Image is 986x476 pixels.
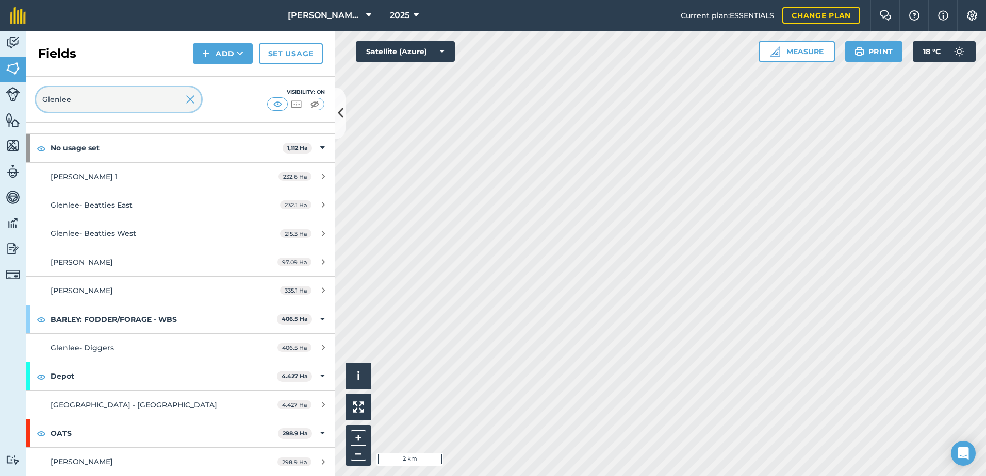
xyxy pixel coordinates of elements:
[854,45,864,58] img: svg+xml;base64,PHN2ZyB4bWxucz0iaHR0cDovL3d3dy53My5vcmcvMjAwMC9zdmciIHdpZHRoPSIxOSIgaGVpZ2h0PSIyNC...
[26,163,335,191] a: [PERSON_NAME] 1232.6 Ha
[51,305,277,333] strong: BARLEY: FODDER/FORAGE - WBS
[26,334,335,362] a: Glenlee- Diggers406.5 Ha
[351,430,366,446] button: +
[26,362,335,390] div: Depot4.427 Ha
[845,41,903,62] button: Print
[949,41,969,62] img: svg+xml;base64,PD94bWwgdmVyc2lvbj0iMS4wIiBlbmNvZGluZz0idXRmLTgiPz4KPCEtLSBHZW5lcmF0b3I6IEFkb2JlIE...
[26,191,335,219] a: Glenlee- Beatties East232.1 Ha
[51,134,283,162] strong: No usage set
[202,47,209,60] img: svg+xml;base64,PHN2ZyB4bWxucz0iaHR0cDovL3d3dy53My5vcmcvMjAwMC9zdmciIHdpZHRoPSIxNCIgaGVpZ2h0PSIyNC...
[51,286,113,295] span: [PERSON_NAME]
[288,9,362,22] span: [PERSON_NAME] ASAHI PADDOCKS
[267,88,325,96] div: Visibility: On
[6,138,20,154] img: svg+xml;base64,PHN2ZyB4bWxucz0iaHR0cDovL3d3dy53My5vcmcvMjAwMC9zdmciIHdpZHRoPSI1NiIgaGVpZ2h0PSI2MC...
[51,258,113,267] span: [PERSON_NAME]
[282,372,308,380] strong: 4.427 Ha
[6,215,20,231] img: svg+xml;base64,PD94bWwgdmVyc2lvbj0iMS4wIiBlbmNvZGluZz0idXRmLTgiPz4KPCEtLSBHZW5lcmF0b3I6IEFkb2JlIE...
[51,200,133,210] span: Glenlee- Beatties East
[6,267,20,282] img: svg+xml;base64,PD94bWwgdmVyc2lvbj0iMS4wIiBlbmNvZGluZz0idXRmLTgiPz4KPCEtLSBHZW5lcmF0b3I6IEFkb2JlIE...
[26,134,335,162] div: No usage set1,112 Ha
[51,400,217,410] span: [GEOGRAPHIC_DATA] - [GEOGRAPHIC_DATA]
[290,99,303,109] img: svg+xml;base64,PHN2ZyB4bWxucz0iaHR0cDovL3d3dy53My5vcmcvMjAwMC9zdmciIHdpZHRoPSI1MCIgaGVpZ2h0PSI0MC...
[759,41,835,62] button: Measure
[26,248,335,276] a: [PERSON_NAME]97.09 Ha
[6,190,20,205] img: svg+xml;base64,PD94bWwgdmVyc2lvbj0iMS4wIiBlbmNvZGluZz0idXRmLTgiPz4KPCEtLSBHZW5lcmF0b3I6IEFkb2JlIE...
[51,229,136,238] span: Glenlee- Beatties West
[913,41,976,62] button: 18 °C
[277,457,311,466] span: 298.9 Ha
[782,7,860,24] a: Change plan
[37,313,46,326] img: svg+xml;base64,PHN2ZyB4bWxucz0iaHR0cDovL3d3dy53My5vcmcvMjAwMC9zdmciIHdpZHRoPSIxOCIgaGVpZ2h0PSIyNC...
[26,448,335,475] a: [PERSON_NAME]298.9 Ha
[282,315,308,322] strong: 406.5 Ha
[6,112,20,128] img: svg+xml;base64,PHN2ZyB4bWxucz0iaHR0cDovL3d3dy53My5vcmcvMjAwMC9zdmciIHdpZHRoPSI1NiIgaGVpZ2h0PSI2MC...
[10,7,26,24] img: fieldmargin Logo
[681,10,774,21] span: Current plan : ESSENTIALS
[186,93,195,106] img: svg+xml;base64,PHN2ZyB4bWxucz0iaHR0cDovL3d3dy53My5vcmcvMjAwMC9zdmciIHdpZHRoPSIyMiIgaGVpZ2h0PSIzMC...
[26,219,335,247] a: Glenlee- Beatties West215.3 Ha
[6,61,20,76] img: svg+xml;base64,PHN2ZyB4bWxucz0iaHR0cDovL3d3dy53My5vcmcvMjAwMC9zdmciIHdpZHRoPSI1NiIgaGVpZ2h0PSI2MC...
[280,229,311,238] span: 215.3 Ha
[923,41,941,62] span: 18 ° C
[280,286,311,295] span: 335.1 Ha
[353,401,364,413] img: Four arrows, one pointing top left, one top right, one bottom right and the last bottom left
[908,10,921,21] img: A question mark icon
[879,10,892,21] img: Two speech bubbles overlapping with the left bubble in the forefront
[6,241,20,257] img: svg+xml;base64,PD94bWwgdmVyc2lvbj0iMS4wIiBlbmNvZGluZz0idXRmLTgiPz4KPCEtLSBHZW5lcmF0b3I6IEFkb2JlIE...
[37,427,46,439] img: svg+xml;base64,PHN2ZyB4bWxucz0iaHR0cDovL3d3dy53My5vcmcvMjAwMC9zdmciIHdpZHRoPSIxOCIgaGVpZ2h0PSIyNC...
[26,305,335,333] div: BARLEY: FODDER/FORAGE - WBS406.5 Ha
[278,172,311,181] span: 232.6 Ha
[357,369,360,382] span: i
[951,441,976,466] div: Open Intercom Messenger
[259,43,323,64] a: Set usage
[287,144,308,151] strong: 1,112 Ha
[390,9,409,22] span: 2025
[277,343,311,352] span: 406.5 Ha
[938,9,948,22] img: svg+xml;base64,PHN2ZyB4bWxucz0iaHR0cDovL3d3dy53My5vcmcvMjAwMC9zdmciIHdpZHRoPSIxNyIgaGVpZ2h0PSIxNy...
[277,400,311,409] span: 4.427 Ha
[51,419,278,447] strong: OATS
[36,87,201,112] input: Search
[37,142,46,155] img: svg+xml;base64,PHN2ZyB4bWxucz0iaHR0cDovL3d3dy53My5vcmcvMjAwMC9zdmciIHdpZHRoPSIxOCIgaGVpZ2h0PSIyNC...
[770,46,780,57] img: Ruler icon
[51,172,118,181] span: [PERSON_NAME] 1
[280,200,311,209] span: 232.1 Ha
[271,99,284,109] img: svg+xml;base64,PHN2ZyB4bWxucz0iaHR0cDovL3d3dy53My5vcmcvMjAwMC9zdmciIHdpZHRoPSI1MCIgaGVpZ2h0PSI0MC...
[356,41,455,62] button: Satellite (Azure)
[26,277,335,304] a: [PERSON_NAME]335.1 Ha
[6,164,20,179] img: svg+xml;base64,PD94bWwgdmVyc2lvbj0iMS4wIiBlbmNvZGluZz0idXRmLTgiPz4KPCEtLSBHZW5lcmF0b3I6IEFkb2JlIE...
[6,455,20,465] img: svg+xml;base64,PD94bWwgdmVyc2lvbj0iMS4wIiBlbmNvZGluZz0idXRmLTgiPz4KPCEtLSBHZW5lcmF0b3I6IEFkb2JlIE...
[51,457,113,466] span: [PERSON_NAME]
[308,99,321,109] img: svg+xml;base64,PHN2ZyB4bWxucz0iaHR0cDovL3d3dy53My5vcmcvMjAwMC9zdmciIHdpZHRoPSI1MCIgaGVpZ2h0PSI0MC...
[38,45,76,62] h2: Fields
[6,35,20,50] img: svg+xml;base64,PD94bWwgdmVyc2lvbj0iMS4wIiBlbmNvZGluZz0idXRmLTgiPz4KPCEtLSBHZW5lcmF0b3I6IEFkb2JlIE...
[283,430,308,437] strong: 298.9 Ha
[51,343,114,352] span: Glenlee- Diggers
[277,258,311,266] span: 97.09 Ha
[193,43,253,64] button: Add
[26,419,335,447] div: OATS298.9 Ha
[37,370,46,383] img: svg+xml;base64,PHN2ZyB4bWxucz0iaHR0cDovL3d3dy53My5vcmcvMjAwMC9zdmciIHdpZHRoPSIxOCIgaGVpZ2h0PSIyNC...
[351,446,366,461] button: –
[966,10,978,21] img: A cog icon
[51,362,277,390] strong: Depot
[6,87,20,101] img: svg+xml;base64,PD94bWwgdmVyc2lvbj0iMS4wIiBlbmNvZGluZz0idXRmLTgiPz4KPCEtLSBHZW5lcmF0b3I6IEFkb2JlIE...
[26,391,335,419] a: [GEOGRAPHIC_DATA] - [GEOGRAPHIC_DATA]4.427 Ha
[346,363,371,389] button: i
